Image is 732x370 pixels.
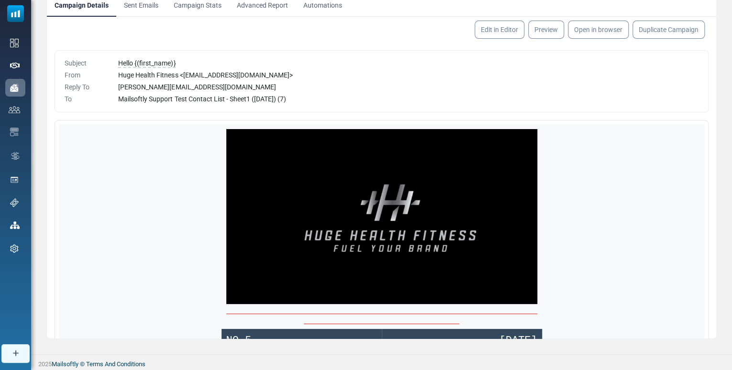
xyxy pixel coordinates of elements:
span: Mailsoftly Support Test Contact List - Sheet1 ([DATE]) (7) [118,95,286,103]
a: Edit in Editor [475,21,524,39]
a: Preview [528,21,564,39]
img: settings-icon.svg [10,244,19,253]
div: [PERSON_NAME][EMAIL_ADDRESS][DOMAIN_NAME] [118,82,699,92]
a: Duplicate Campaign [632,21,705,39]
div: Body Preview [55,120,708,370]
span: Northbridge Consulting Co. [365,235,477,246]
img: mailsoftly_icon_blue_white.svg [7,5,24,22]
img: landing_pages.svg [10,175,19,184]
span: Hello {(first_name)} [118,59,176,68]
img: dashboard-icon.svg [10,39,19,47]
img: workflow.svg [10,151,21,162]
span: [DATE] [440,210,478,222]
strong: Monthly [168,236,229,255]
span: translation missing: en.layouts.footer.terms_and_conditions [86,360,145,368]
img: support-icon.svg [10,198,19,207]
a: Terms And Conditions [86,360,145,368]
div: To [65,94,107,104]
a: Mailsoftly © [52,360,85,368]
div: Reply To [65,82,107,92]
img: contacts-icon.svg [9,106,20,113]
div: Huge Health Fitness < [EMAIL_ADDRESS][DOMAIN_NAME] > [118,70,699,80]
div: From [65,70,107,80]
img: email-templates-icon.svg [10,128,19,136]
div: Subject [65,58,107,68]
span: NO.5 [167,210,193,222]
a: Open in browser [568,21,629,39]
img: campaigns-icon-active.png [10,84,19,92]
